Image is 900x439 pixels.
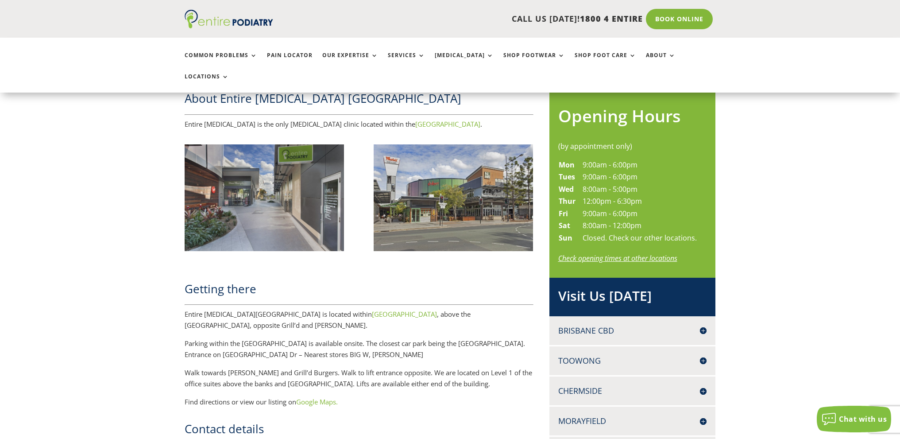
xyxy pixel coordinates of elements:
img: North Lakes Podiatrist Entire Podiatry [185,144,344,251]
span: Chat with us [839,414,887,424]
strong: Sun [559,233,572,243]
a: Services [388,52,425,71]
img: logo (1) [185,10,273,28]
td: 8:00am - 5:00pm [582,183,697,196]
p: CALL US [DATE]! [307,13,643,25]
a: Book Online [646,9,713,29]
strong: Thur [559,196,576,206]
strong: Sat [559,221,570,230]
div: (by appointment only) [558,141,707,152]
strong: Mon [559,160,575,170]
a: Locations [185,74,229,93]
h4: Brisbane CBD [558,325,707,336]
a: About [646,52,676,71]
p: Parking within the [GEOGRAPHIC_DATA] is available onsite. The closest car park being the [GEOGRAP... [185,338,533,367]
td: 12:00pm - 6:30pm [582,195,697,208]
a: Shop Foot Care [575,52,636,71]
strong: Fri [559,209,568,218]
h2: Visit Us [DATE] [558,287,707,310]
p: Entire [MEDICAL_DATA] is the only [MEDICAL_DATA] clinic located within the . [185,119,533,130]
td: Closed. Check our other locations. [582,232,697,245]
h2: Getting there [185,281,533,301]
img: North Lakes Podiatrist Entire Podiatry [374,144,533,251]
td: 8:00am - 12:00pm [582,220,697,232]
td: 9:00am - 6:00pm [582,208,697,220]
h2: About Entire [MEDICAL_DATA] [GEOGRAPHIC_DATA] [185,90,533,111]
a: Common Problems [185,52,257,71]
h4: Morayfield [558,416,707,427]
strong: Wed [559,184,574,194]
p: Entire [MEDICAL_DATA][GEOGRAPHIC_DATA] is located within , above the [GEOGRAPHIC_DATA], opposite ... [185,309,533,338]
h4: Chermside [558,385,707,396]
p: Find directions or view our listing on [185,396,533,408]
a: Shop Footwear [503,52,565,71]
a: [MEDICAL_DATA] [435,52,494,71]
button: Chat with us [817,406,891,432]
a: Entire Podiatry [185,21,273,30]
a: Google Maps. [296,397,338,406]
h2: Opening Hours [558,104,707,132]
a: Check opening times at other locations [558,253,677,263]
a: Pain Locator [267,52,313,71]
a: [GEOGRAPHIC_DATA] [415,120,480,128]
td: 9:00am - 6:00pm [582,159,697,171]
td: 9:00am - 6:00pm [582,171,697,183]
h4: Toowong [558,355,707,366]
a: [GEOGRAPHIC_DATA] [372,310,437,319]
a: Our Expertise [322,52,378,71]
span: 1800 4 ENTIRE [580,13,643,24]
strong: Tues [559,172,575,182]
p: Walk towards [PERSON_NAME] and Grill’d Burgers. Walk to lift entrance opposite. We are located on... [185,367,533,396]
